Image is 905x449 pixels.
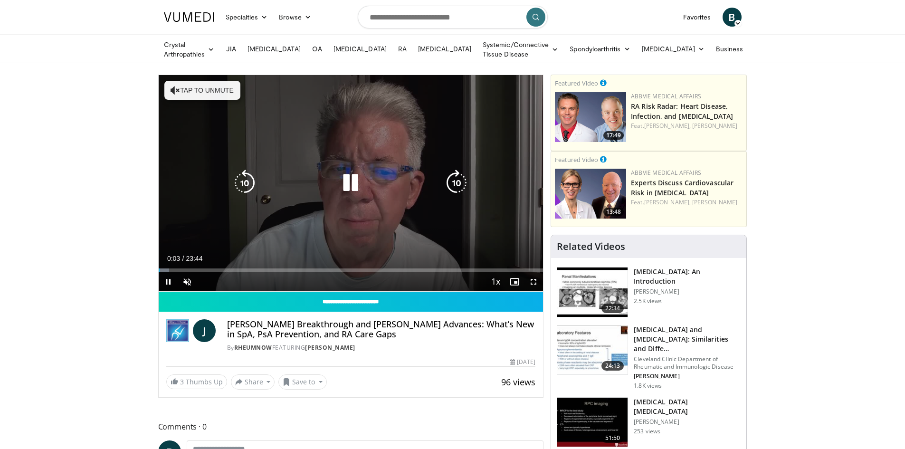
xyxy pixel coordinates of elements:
[231,374,275,390] button: Share
[164,81,240,100] button: Tap to unmute
[227,319,536,340] h4: [PERSON_NAME] Breakthrough and [PERSON_NAME] Advances: What’s New in SpA, PsA Prevention, and RA ...
[631,92,701,100] a: AbbVie Medical Affairs
[557,267,741,317] a: 22:34 [MEDICAL_DATA]: An Introduction [PERSON_NAME] 2.5K views
[477,40,564,59] a: Systemic/Connective Tissue Disease
[159,268,543,272] div: Progress Bar
[273,8,317,27] a: Browse
[692,198,737,206] a: [PERSON_NAME]
[486,272,505,291] button: Playback Rate
[167,255,180,262] span: 0:03
[166,319,189,342] img: RheumNow
[677,8,717,27] a: Favorites
[723,8,742,27] a: B
[178,272,197,291] button: Unmute
[180,377,184,386] span: 3
[278,374,327,390] button: Save to
[186,255,202,262] span: 23:44
[159,75,543,292] video-js: Video Player
[634,397,741,416] h3: [MEDICAL_DATA] [MEDICAL_DATA]
[505,272,524,291] button: Enable picture-in-picture mode
[631,198,743,207] div: Feat.
[166,374,227,389] a: 3 Thumbs Up
[220,39,242,58] a: JIA
[634,418,741,426] p: [PERSON_NAME]
[501,376,535,388] span: 96 views
[158,420,544,433] span: Comments 0
[644,122,691,130] a: [PERSON_NAME],
[603,208,624,216] span: 13:48
[557,325,628,375] img: 639ae221-5c05-4739-ae6e-a8d6e95da367.150x105_q85_crop-smart_upscale.jpg
[631,178,734,197] a: Experts Discuss Cardiovascular Risk in [MEDICAL_DATA]
[601,304,624,313] span: 22:34
[555,169,626,219] img: bac68d7e-7eb1-429f-a5de-1d3cdceb804d.png.150x105_q85_crop-smart_upscale.png
[710,39,759,58] a: Business
[305,344,355,352] a: [PERSON_NAME]
[634,355,741,371] p: Cleveland Clinic Department of Rheumatic and Immunologic Disease
[510,358,535,366] div: [DATE]
[557,267,628,317] img: 47980f05-c0f7-4192-9362-4cb0fcd554e5.150x105_q85_crop-smart_upscale.jpg
[644,198,691,206] a: [PERSON_NAME],
[603,131,624,140] span: 17:49
[227,344,536,352] div: By FEATURING
[524,272,543,291] button: Fullscreen
[601,433,624,443] span: 51:50
[555,92,626,142] a: 17:49
[564,39,636,58] a: Spondyloarthritis
[412,39,477,58] a: [MEDICAL_DATA]
[692,122,737,130] a: [PERSON_NAME]
[631,102,733,121] a: RA Risk Radar: Heart Disease, Infection, and [MEDICAL_DATA]
[636,39,710,58] a: [MEDICAL_DATA]
[555,92,626,142] img: 52ade5ce-f38d-48c3-9990-f38919e14253.png.150x105_q85_crop-smart_upscale.png
[634,373,741,380] p: [PERSON_NAME]
[220,8,274,27] a: Specialties
[358,6,548,29] input: Search topics, interventions
[634,267,741,286] h3: [MEDICAL_DATA]: An Introduction
[557,325,741,390] a: 24:13 [MEDICAL_DATA] and [MEDICAL_DATA]: Similarities and Diffe… Cleveland Clinic Department of R...
[557,241,625,252] h4: Related Videos
[634,428,660,435] p: 253 views
[193,319,216,342] a: J
[631,169,701,177] a: AbbVie Medical Affairs
[555,155,598,164] small: Featured Video
[158,40,220,59] a: Crystal Arthropathies
[392,39,412,58] a: RA
[182,255,184,262] span: /
[234,344,272,352] a: RheumNow
[631,122,743,130] div: Feat.
[634,325,741,353] h3: [MEDICAL_DATA] and [MEDICAL_DATA]: Similarities and Diffe…
[242,39,306,58] a: [MEDICAL_DATA]
[634,297,662,305] p: 2.5K views
[555,79,598,87] small: Featured Video
[555,169,626,219] a: 13:48
[557,397,741,448] a: 51:50 [MEDICAL_DATA] [MEDICAL_DATA] [PERSON_NAME] 253 views
[557,398,628,447] img: 5f02b353-f81e-40e5-bc35-c432a737a304.150x105_q85_crop-smart_upscale.jpg
[159,272,178,291] button: Pause
[164,12,214,22] img: VuMedi Logo
[306,39,328,58] a: OA
[601,361,624,371] span: 24:13
[634,288,741,296] p: [PERSON_NAME]
[634,382,662,390] p: 1.8K views
[328,39,392,58] a: [MEDICAL_DATA]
